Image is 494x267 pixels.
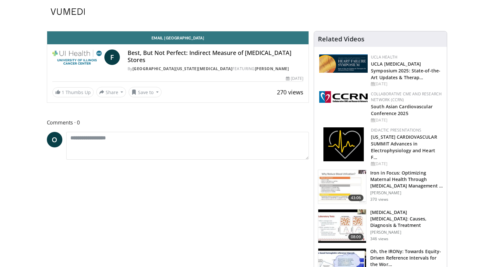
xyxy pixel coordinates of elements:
img: 1860aa7a-ba06-47e3-81a4-3dc728c2b4cf.png.150x105_q85_autocrop_double_scale_upscale_version-0.2.png [323,127,364,161]
img: VuMedi Logo [51,8,85,15]
span: Comments 0 [47,118,309,127]
h4: Best, But Not Perfect: Indirect Measure of [MEDICAL_DATA] Stores [128,49,303,63]
a: O [47,132,62,147]
a: South Asian Cardiovascular Conference 2025 [371,103,433,116]
div: [DATE] [371,117,442,123]
img: 0682476d-9aca-4ba2-9755-3b180e8401f5.png.150x105_q85_autocrop_double_scale_upscale_version-0.2.png [319,54,368,73]
a: [GEOGRAPHIC_DATA][US_STATE][MEDICAL_DATA] [132,66,233,71]
a: 43:06 Iron in Focus: Optimizing Maternal Health Through [MEDICAL_DATA] Management … [PERSON_NAME]... [318,170,443,204]
a: F [104,49,120,65]
div: [DATE] [371,161,442,167]
a: Collaborative CME and Research Network (CCRN) [371,91,442,102]
h3: [MEDICAL_DATA] [MEDICAL_DATA]: Causes, Diagnosis & Treatment [370,209,443,229]
span: 08:09 [348,234,364,240]
span: 43:06 [348,195,364,201]
h3: Iron in Focus: Optimizing Maternal Health Through Anemia Management and Iron Repletion [370,170,443,189]
h2: IOWA CARDIOVASCULAR SUMMIT Advances in Electrophysiology and Heart Failure [371,133,442,160]
a: UCLA Health [371,54,397,60]
a: Email [GEOGRAPHIC_DATA] [47,31,309,44]
div: Didactic Presentations [371,127,442,133]
p: [PERSON_NAME] [370,230,443,235]
img: bb1d046f-8b65-4402-8a3c-ad6a75aa5f96.150x105_q85_crop-smart_upscale.jpg [318,209,366,243]
img: University of Illinois Cancer Center [52,49,102,65]
img: a04ee3ba-8487-4636-b0fb-5e8d268f3737.png.150x105_q85_autocrop_double_scale_upscale_version-0.2.png [319,91,368,103]
p: 370 views [370,197,388,202]
button: Share [96,87,126,97]
a: UCLA [MEDICAL_DATA] Symposium 2025: State-of-the-Art Updates & Therap… [371,61,440,80]
p: [PERSON_NAME] [370,190,443,196]
a: [PERSON_NAME] [255,66,289,71]
div: By FEATURING [128,66,303,72]
a: 1 Thumbs Up [52,87,94,97]
a: 08:09 [MEDICAL_DATA] [MEDICAL_DATA]: Causes, Diagnosis & Treatment [PERSON_NAME] 346 views [318,209,443,243]
h4: Related Videos [318,35,364,43]
h2: UCLA Heart Failure Symposium 2025: State-of-the-Art Updates & Therapies for Advanced Heart Failure [371,60,442,80]
img: d780a250-6d99-47f5-8aa9-2df3fe894382.150x105_q85_crop-smart_upscale.jpg [318,170,366,204]
p: 346 views [370,236,388,241]
a: [US_STATE] CARDIOVASCULAR SUMMIT Advances in Electrophysiology and Heart F… [371,134,437,160]
button: Save to [129,87,162,97]
span: 270 views [277,88,303,96]
div: [DATE] [286,76,303,81]
span: 1 [62,89,64,95]
div: [DATE] [371,81,442,87]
